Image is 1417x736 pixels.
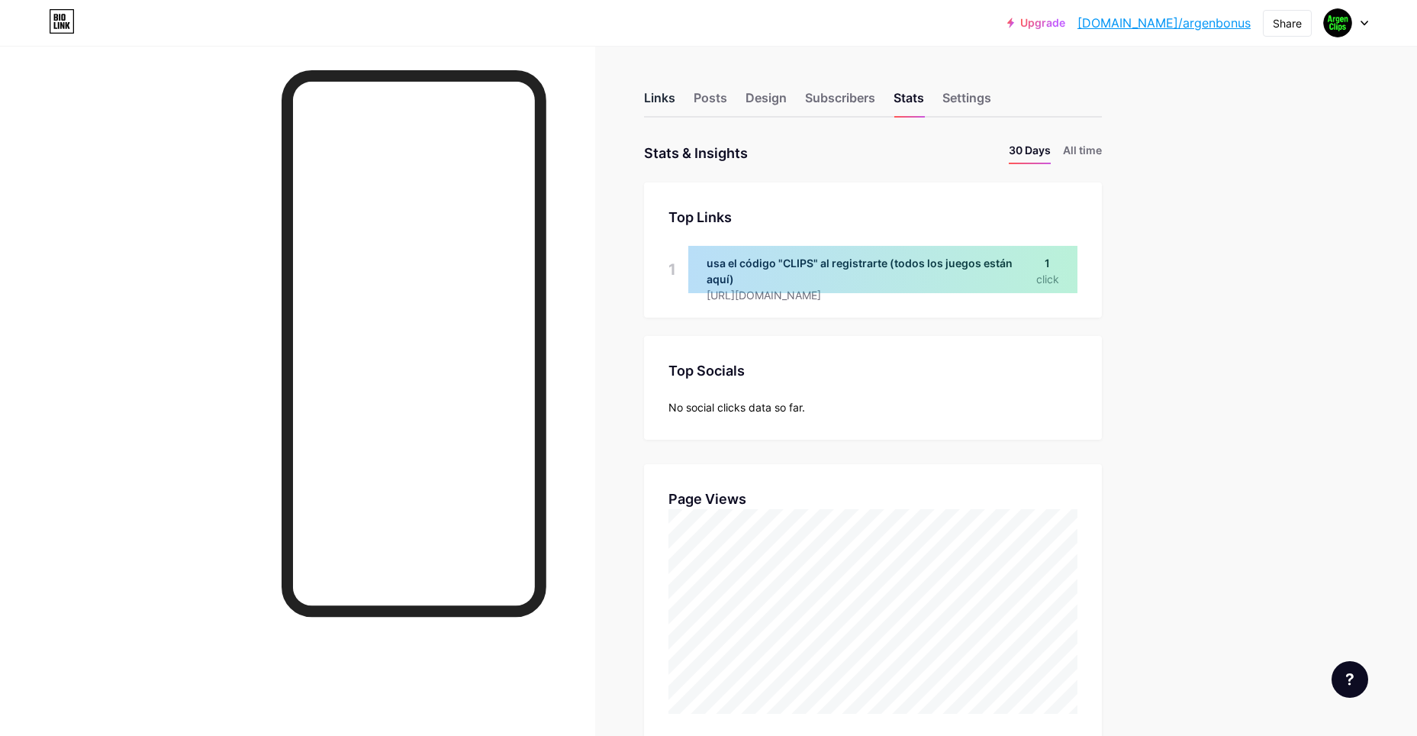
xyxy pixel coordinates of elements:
img: ocultoshorts [1323,8,1352,37]
div: 1 [668,246,676,293]
div: Links [644,89,675,116]
a: [DOMAIN_NAME]/argenbonus [1077,14,1251,32]
div: Stats & Insights [644,142,748,164]
div: Top Socials [668,360,1077,381]
li: 30 Days [1009,142,1051,164]
div: Page Views [668,489,1077,509]
div: Stats [894,89,924,116]
div: Top Links [668,207,1077,228]
div: Settings [942,89,991,116]
div: Share [1273,15,1302,31]
div: Design [746,89,787,116]
div: Subscribers [805,89,875,116]
div: [URL][DOMAIN_NAME] [707,287,1036,303]
li: All time [1063,142,1102,164]
a: Upgrade [1007,17,1065,29]
div: No social clicks data so far. [668,399,1077,415]
div: Posts [694,89,727,116]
